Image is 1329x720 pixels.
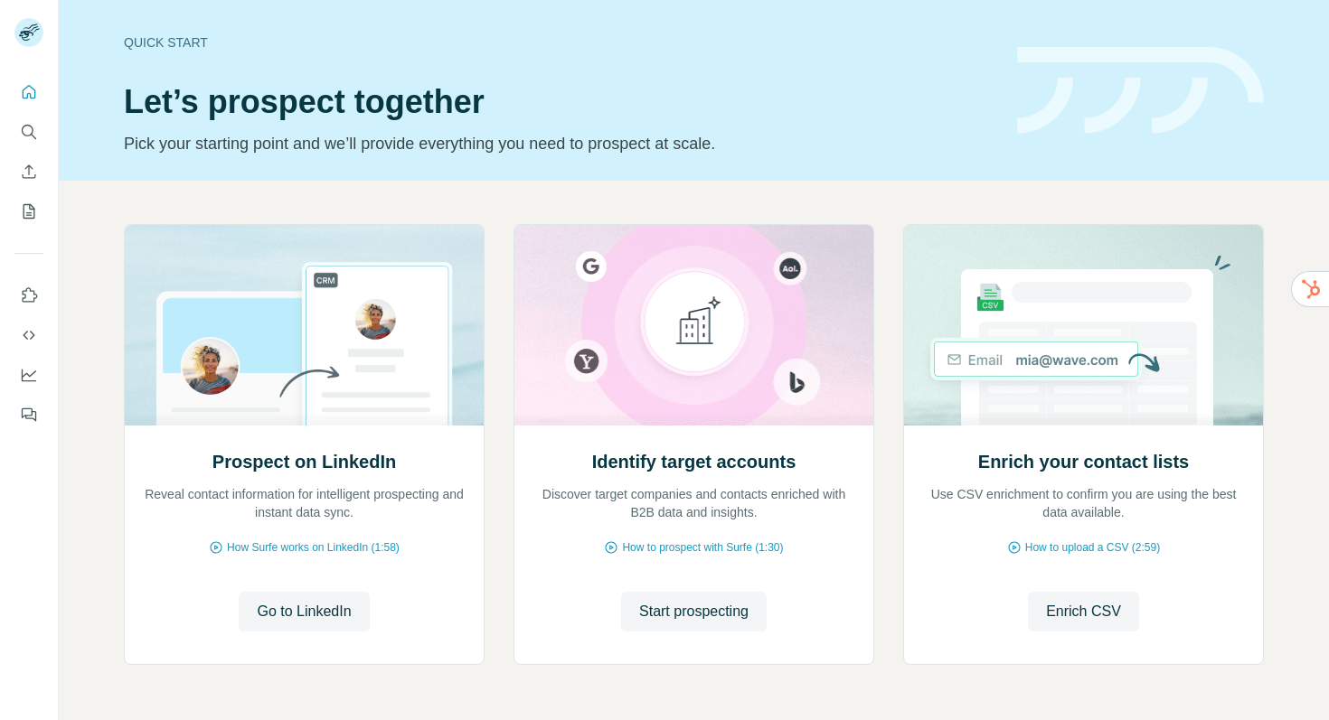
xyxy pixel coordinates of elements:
button: Start prospecting [621,592,767,631]
div: Quick start [124,33,995,51]
button: Enrich CSV [1028,592,1139,631]
span: Start prospecting [639,601,749,622]
button: Dashboard [14,359,43,391]
img: Enrich your contact lists [903,225,1264,425]
h1: Let’s prospect together [124,84,995,120]
button: Use Surfe on LinkedIn [14,279,43,312]
span: How to upload a CSV (2:59) [1025,539,1160,556]
span: How to prospect with Surfe (1:30) [622,539,783,556]
button: Search [14,116,43,148]
p: Reveal contact information for intelligent prospecting and instant data sync. [143,485,466,521]
button: Quick start [14,76,43,108]
p: Pick your starting point and we’ll provide everything you need to prospect at scale. [124,131,995,156]
button: Enrich CSV [14,155,43,188]
button: Go to LinkedIn [239,592,369,631]
button: My lists [14,195,43,228]
button: Use Surfe API [14,319,43,351]
h2: Enrich your contact lists [978,449,1189,474]
h2: Identify target accounts [592,449,796,474]
img: Identify target accounts [514,225,874,425]
h2: Prospect on LinkedIn [212,449,396,474]
p: Use CSV enrichment to confirm you are using the best data available. [922,485,1245,521]
span: Go to LinkedIn [257,601,351,622]
span: How Surfe works on LinkedIn (1:58) [227,539,400,556]
button: Feedback [14,398,43,431]
p: Discover target companies and contacts enriched with B2B data and insights. [533,485,855,521]
span: Enrich CSV [1046,601,1121,622]
img: banner [1017,47,1264,135]
img: Prospect on LinkedIn [124,225,485,425]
